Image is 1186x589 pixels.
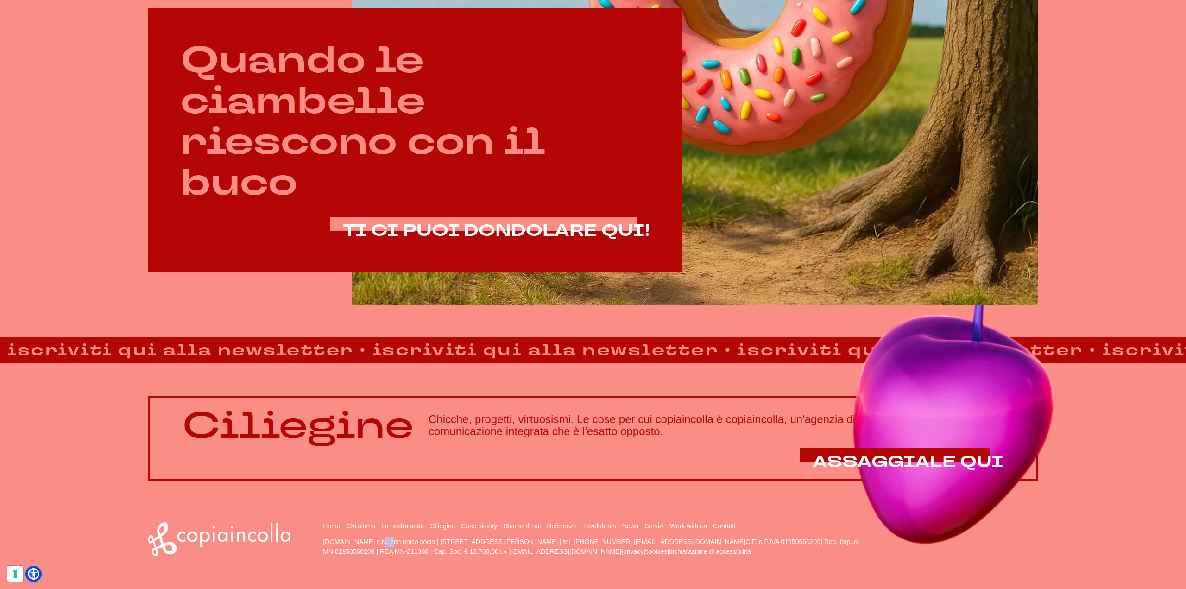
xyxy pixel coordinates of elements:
a: [EMAIL_ADDRESS][DOMAIN_NAME] [511,548,621,555]
button: Le tue preferenze relative al consenso per le tecnologie di tracciamento [7,566,23,582]
h3: Chicche, progetti, virtuosismi. Le cose per cui copiaincolla è copiaincolla, un'agenzia di comuni... [429,413,1003,438]
a: Case history [461,522,498,530]
p: Ciliegine [183,405,414,446]
p: [DOMAIN_NAME] s.r.l. con unico socio | [STREET_ADDRESS][PERSON_NAME] | tel. [PHONE_NUMBER] | C.F.... [323,537,860,557]
a: cookies [645,548,667,555]
a: Contatti [713,522,735,530]
a: Ciliegine [430,522,455,530]
span: ASSAGGIALE QUI [813,451,1003,473]
a: Referenze [547,522,577,530]
strong: iscriviti qui alla newsletter [151,338,513,363]
span: TI CI PUOI DONDOLARE QUI! [343,220,650,242]
a: privacy [623,548,643,555]
a: TI CI PUOI DONDOLARE QUI! [343,222,650,240]
a: Chi siamo [347,522,375,530]
a: Home [323,522,340,530]
a: Tavolobrain [583,522,616,530]
a: [EMAIL_ADDRESS][DOMAIN_NAME] [636,538,745,545]
a: Open Accessibility Menu [28,568,39,580]
a: News [622,522,638,530]
a: La nostra sede [381,522,424,530]
a: Dicono di noi [503,522,541,530]
a: Servizi [644,522,664,530]
strong: iscriviti qui alla newsletter [516,338,877,363]
h2: Quando le ciambelle riescono con il buco [181,40,650,203]
a: ASSAGGIALE QUI [813,453,1003,471]
a: dichiarazione di accessibilità [669,548,751,555]
a: Work with us [670,522,707,530]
